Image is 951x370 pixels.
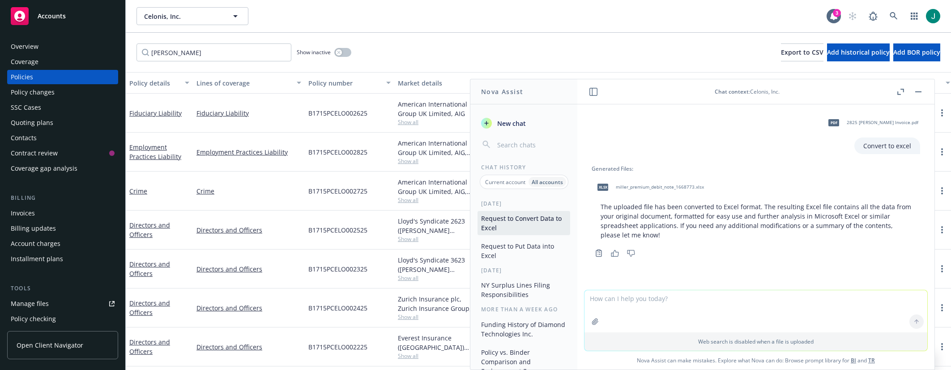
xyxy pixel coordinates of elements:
[129,338,170,356] a: Directors and Officers
[470,305,577,313] div: More than a week ago
[470,200,577,207] div: [DATE]
[129,260,170,278] a: Directors and Officers
[7,252,118,266] a: Installment plans
[478,239,570,263] button: Request to Put Data into Excel
[308,303,367,313] span: B1715PCELO002425
[308,186,367,196] span: B1715PCELO002725
[7,131,118,145] a: Contacts
[398,333,480,352] div: Everest Insurance ([GEOGRAPHIC_DATA]) Designated Activity Company, [GEOGRAPHIC_DATA], [PERSON_NAM...
[398,196,480,204] span: Show all
[599,88,895,95] div: : Celonis, Inc.
[398,78,470,88] div: Market details
[11,55,38,69] div: Coverage
[827,43,890,61] button: Add historical policy
[937,108,947,118] a: more
[297,48,331,56] span: Show inactive
[398,274,480,282] span: Show all
[487,78,537,88] div: Effective date
[398,313,480,321] span: Show all
[7,194,118,202] div: Billing
[937,185,947,196] a: more
[7,312,118,326] a: Policy checking
[11,312,56,326] div: Policy checking
[7,100,118,115] a: SSC Cases
[864,7,882,25] a: Report a Bug
[308,78,381,88] div: Policy number
[481,87,523,96] h1: Nova Assist
[937,263,947,274] a: more
[196,303,301,313] a: Directors and Officers
[7,116,118,130] a: Quoting plans
[308,264,367,274] span: B1715PCELO002325
[631,78,667,88] div: Premium
[495,119,526,128] span: New chat
[7,39,118,54] a: Overview
[937,146,947,157] a: more
[592,176,706,198] div: xlsxmiller_premium_debit_note_1668773.xlsx
[595,249,603,257] svg: Copy to clipboard
[196,264,301,274] a: Directors and Officers
[478,278,570,302] button: NY Surplus Lines Filing Responsibilities
[7,55,118,69] a: Coverage
[7,70,118,84] a: Policies
[196,186,301,196] a: Crime
[616,184,704,190] span: miller_premium_debit_note_1668773.xlsx
[7,146,118,160] a: Contract review
[478,211,570,235] button: Request to Convert Data to Excel
[398,99,480,118] div: American International Group UK Limited, AIG
[11,297,49,311] div: Manage files
[827,48,890,56] span: Add historical policy
[11,161,77,176] div: Coverage gap analysis
[847,120,918,125] span: 2825 [PERSON_NAME] Invoice.pdf
[11,131,37,145] div: Contacts
[196,225,301,235] a: Directors and Officers
[937,302,947,313] a: more
[196,147,301,157] a: Employment Practices Liability
[551,72,627,94] button: Expiration date
[11,100,41,115] div: SSC Cases
[196,342,301,352] a: Directors and Officers
[751,78,779,88] div: Stage
[398,352,480,360] span: Show all
[495,138,567,151] input: Search chats
[129,78,179,88] div: Policy details
[305,72,394,94] button: Policy number
[136,7,248,25] button: Celonis, Inc.
[893,48,940,56] span: Add BOR policy
[863,141,911,151] p: Convert to excel
[398,118,480,126] span: Show all
[11,70,33,84] div: Policies
[793,72,864,94] button: Status
[129,143,181,161] a: Employment Practices Liability
[905,7,923,25] a: Switch app
[398,294,480,313] div: Zurich Insurance plc, Zurich Insurance Group, [PERSON_NAME] Insurance Services
[624,247,638,259] button: Thumbs down
[823,112,920,134] div: pdf2825 [PERSON_NAME] Invoice.pdf
[11,237,60,251] div: Account charges
[7,237,118,251] a: Account charges
[398,216,480,235] div: Lloyd's Syndicate 2623 ([PERSON_NAME] [PERSON_NAME] Limited), [PERSON_NAME] Group, [PERSON_NAME] ...
[937,224,947,235] a: more
[129,221,170,239] a: Directors and Officers
[781,48,823,56] span: Export to CSV
[796,78,851,88] div: Status
[308,225,367,235] span: B1715PCELO002525
[715,88,749,95] span: Chat context
[601,202,911,240] p: The uploaded file has been converted to Excel format. The resulting Excel file contains all the d...
[129,187,147,195] a: Crime
[478,317,570,341] button: Funding History of Diamond Technologies Inc.
[308,108,367,118] span: B1715PCELO002625
[394,72,484,94] button: Market details
[11,116,53,130] div: Quoting plans
[470,163,577,171] div: Chat History
[748,72,793,94] button: Stage
[144,12,222,21] span: Celonis, Inc.
[308,342,367,352] span: B1715PCELO002225
[868,78,940,88] div: Service team leaders
[11,39,38,54] div: Overview
[554,78,614,88] div: Expiration date
[681,72,748,94] button: Billing method
[11,85,55,99] div: Policy changes
[684,78,734,88] div: Billing method
[7,284,118,293] div: Tools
